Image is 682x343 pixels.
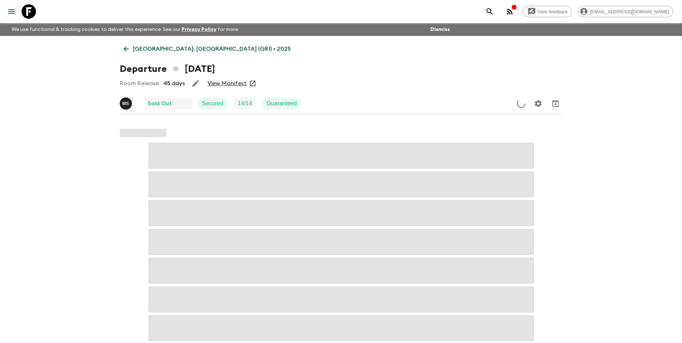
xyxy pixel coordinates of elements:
[429,24,452,35] button: Dismiss
[182,27,216,32] a: Privacy Policy
[120,42,295,56] a: [GEOGRAPHIC_DATA]: [GEOGRAPHIC_DATA] (GR1) • 2025
[233,98,256,109] div: Trip Fill
[202,99,224,108] p: Secured
[266,99,297,108] p: Guaranteed
[120,62,215,76] h1: Departure [DATE]
[534,9,572,14] span: Give feedback
[238,99,252,108] p: 14 / 14
[120,79,160,88] p: Room Release:
[586,9,673,14] span: [EMAIL_ADDRESS][DOMAIN_NAME]
[198,98,228,109] div: Secured
[133,45,291,53] p: [GEOGRAPHIC_DATA]: [GEOGRAPHIC_DATA] (GR1) • 2025
[531,96,545,111] button: Settings
[9,23,242,36] p: We use functional & tracking cookies to deliver this experience. See our for more.
[120,97,133,110] button: MS
[548,96,563,111] button: Archive (Completed, Cancelled or Unsynced Departures only)
[578,6,673,17] div: [EMAIL_ADDRESS][DOMAIN_NAME]
[523,6,572,17] a: Give feedback
[120,100,133,105] span: Magda Sotiriadis
[163,79,185,88] p: 45 days
[482,4,497,19] button: search adventures
[514,96,528,111] button: Update Price, Early Bird Discount and Costs
[207,80,247,87] a: View Manifest
[122,101,129,106] p: M S
[4,4,19,19] button: menu
[148,99,172,108] p: Sold Out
